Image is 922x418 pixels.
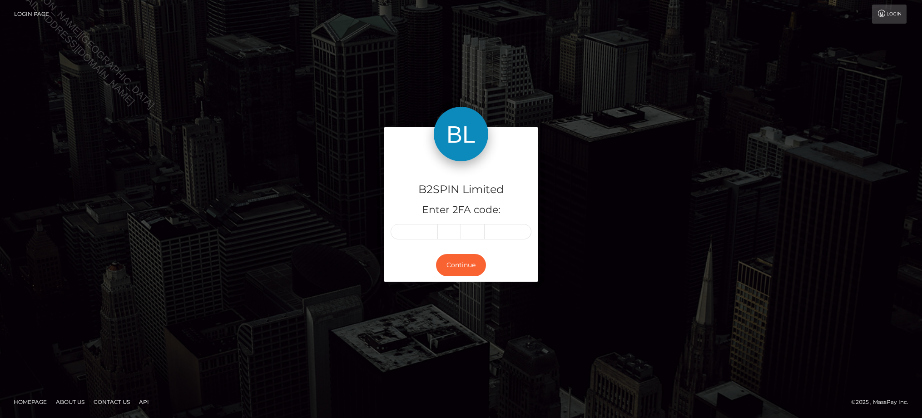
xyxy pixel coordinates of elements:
a: Homepage [10,395,50,409]
h4: B2SPIN Limited [391,182,531,198]
a: Login [872,5,907,24]
div: © 2025 , MassPay Inc. [851,397,915,407]
a: About Us [52,395,88,409]
img: B2SPIN Limited [434,107,488,161]
h5: Enter 2FA code: [391,203,531,217]
button: Continue [436,254,486,276]
a: Contact Us [90,395,134,409]
a: API [135,395,153,409]
a: Login Page [14,5,49,24]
